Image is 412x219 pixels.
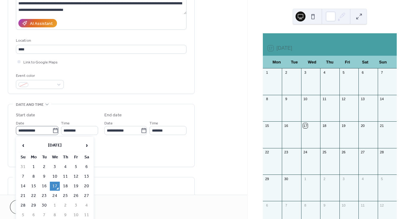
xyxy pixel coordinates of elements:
td: 14 [18,182,28,191]
td: 30 [39,201,49,210]
th: We [50,153,60,162]
div: Start date [16,112,35,119]
span: Date [16,120,24,127]
td: 19 [71,182,81,191]
th: [DATE] [29,139,81,152]
td: 11 [60,172,70,181]
td: 2 [39,162,49,171]
a: Cancel [10,200,48,214]
div: 7 [284,203,288,207]
td: 3 [50,162,60,171]
th: Sa [82,153,92,162]
div: 2 [284,70,288,75]
div: Thu [321,56,339,68]
div: 15 [265,123,269,128]
div: 10 [303,97,308,101]
th: Tu [39,153,49,162]
td: 2 [60,201,70,210]
span: Time [149,120,158,127]
div: 19 [341,123,346,128]
div: 5 [341,70,346,75]
div: 8 [265,97,269,101]
div: 20 [360,123,365,128]
td: 23 [39,191,49,200]
div: 22 [265,150,269,155]
div: Tue [286,56,303,68]
div: 13 [360,97,365,101]
div: Event color [16,72,63,79]
div: 6 [360,70,365,75]
div: 3 [303,70,308,75]
div: 24 [303,150,308,155]
span: › [82,139,91,151]
div: 5 [380,176,384,181]
div: 21 [380,123,384,128]
div: 4 [322,70,327,75]
div: 3 [341,176,346,181]
td: 20 [82,182,92,191]
th: Su [18,153,28,162]
td: 21 [18,191,28,200]
td: 5 [71,162,81,171]
td: 1 [29,162,39,171]
td: 18 [60,182,70,191]
td: 16 [39,182,49,191]
td: 1 [50,201,60,210]
td: 17 [50,182,60,191]
div: Fri [339,56,356,68]
div: 16 [284,123,288,128]
td: 27 [82,191,92,200]
div: 29 [265,176,269,181]
td: 7 [18,172,28,181]
div: 1 [265,70,269,75]
td: 22 [29,191,39,200]
td: 31 [18,162,28,171]
div: Mon [268,56,286,68]
div: 30 [284,176,288,181]
div: Location [16,37,185,44]
div: 6 [265,203,269,207]
div: 8 [303,203,308,207]
div: 28 [380,150,384,155]
td: 25 [60,191,70,200]
span: Link to Google Maps [23,59,58,66]
div: 1 [303,176,308,181]
div: 12 [380,203,384,207]
div: 9 [322,203,327,207]
td: 8 [29,172,39,181]
td: 3 [71,201,81,210]
span: Time [61,120,70,127]
div: 12 [341,97,346,101]
div: End date [104,112,122,119]
td: 15 [29,182,39,191]
div: 7 [380,70,384,75]
div: 18 [322,123,327,128]
th: Th [60,153,70,162]
th: Fr [71,153,81,162]
td: 4 [60,162,70,171]
td: 13 [82,172,92,181]
td: 10 [50,172,60,181]
span: Date [104,120,113,127]
button: AI Assistant [18,19,57,27]
div: Wed [303,56,321,68]
div: 17 [303,123,308,128]
td: 12 [71,172,81,181]
td: 9 [39,172,49,181]
span: Date and time [16,101,44,108]
div: 26 [341,150,346,155]
span: ‹ [18,139,28,151]
div: [DATE] [263,33,397,41]
div: 11 [360,203,365,207]
div: Sun [374,56,392,68]
div: AI Assistant [30,21,53,27]
div: 14 [380,97,384,101]
div: 4 [360,176,365,181]
td: 24 [50,191,60,200]
div: 25 [322,150,327,155]
div: 10 [341,203,346,207]
td: 4 [82,201,92,210]
div: 9 [284,97,288,101]
th: Mo [29,153,39,162]
div: Sat [356,56,374,68]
